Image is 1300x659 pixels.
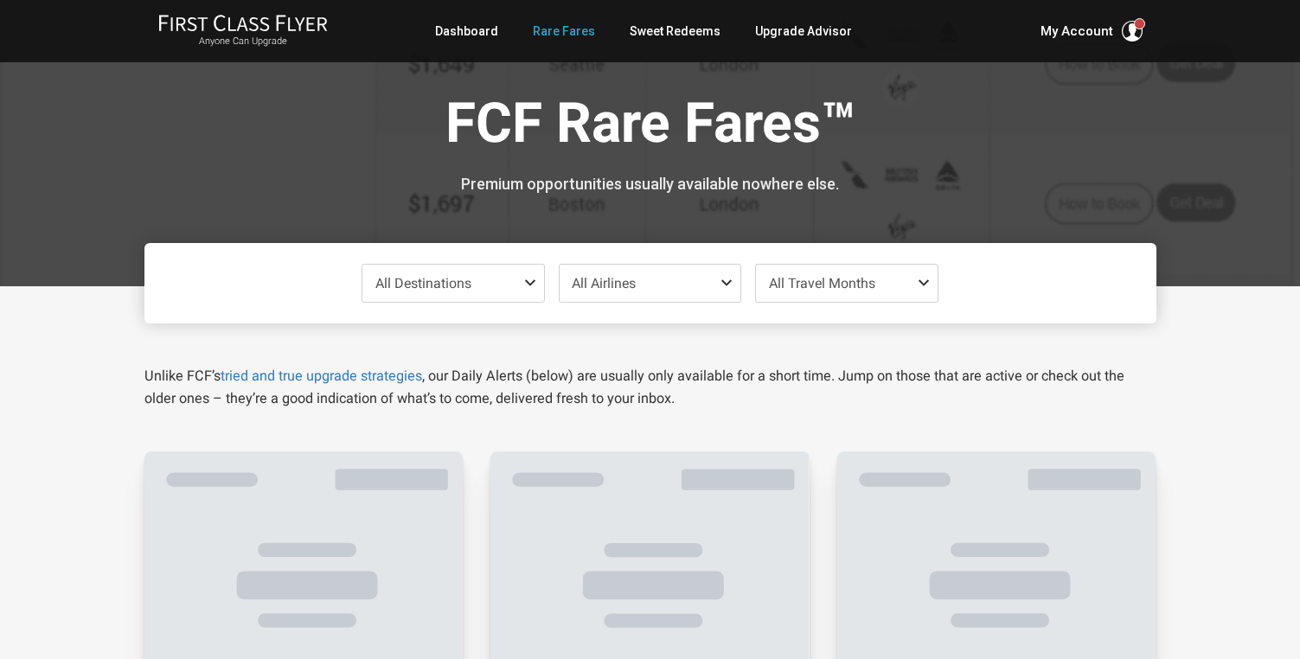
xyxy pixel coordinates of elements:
[769,275,875,291] span: All Travel Months
[375,275,471,291] span: All Destinations
[144,365,1156,410] p: Unlike FCF’s , our Daily Alerts (below) are usually only available for a short time. Jump on thos...
[572,275,636,291] span: All Airlines
[1041,21,1113,42] span: My Account
[533,16,595,47] a: Rare Fares
[158,35,328,48] small: Anyone Can Upgrade
[157,176,1143,193] h3: Premium opportunities usually available nowhere else.
[1041,21,1143,42] button: My Account
[158,14,328,32] img: First Class Flyer
[435,16,498,47] a: Dashboard
[755,16,852,47] a: Upgrade Advisor
[158,14,328,48] a: First Class FlyerAnyone Can Upgrade
[221,368,422,384] a: tried and true upgrade strategies
[157,93,1143,160] h1: FCF Rare Fares™
[630,16,720,47] a: Sweet Redeems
